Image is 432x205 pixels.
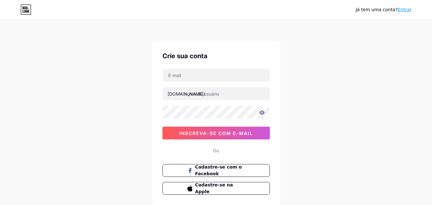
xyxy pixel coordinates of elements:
[398,7,412,12] a: Entrar
[168,91,205,97] font: [DOMAIN_NAME]/
[356,7,398,12] font: Já tem uma conta?
[162,182,270,195] button: Cadastre-se na Apple
[213,148,219,153] font: Ou
[195,164,242,176] font: Cadastre-se com o Facebook
[162,164,270,177] button: Cadastre-se com o Facebook
[162,52,208,60] font: Crie sua conta
[163,87,270,100] input: nome de usuário
[162,127,270,139] button: inscreva-se com e-mail
[163,69,270,82] input: E-mail
[179,130,253,136] font: inscreva-se com e-mail
[195,182,233,194] font: Cadastre-se na Apple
